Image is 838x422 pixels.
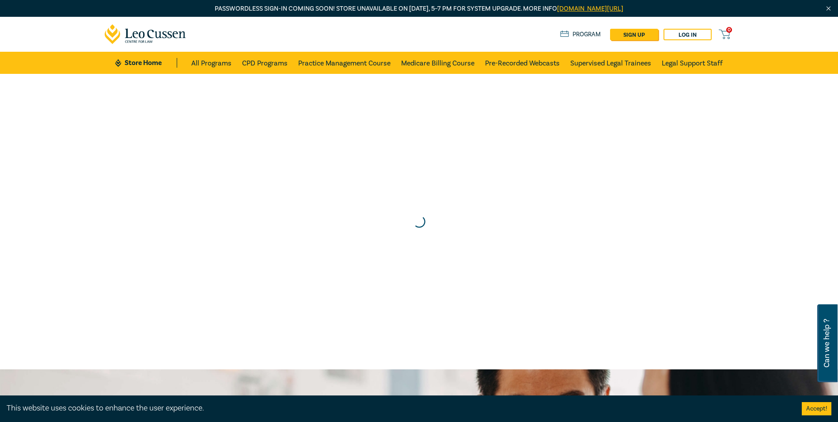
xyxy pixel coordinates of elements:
[802,402,831,415] button: Accept cookies
[191,52,231,74] a: All Programs
[115,58,177,68] a: Store Home
[610,29,658,40] a: sign up
[664,29,712,40] a: Log in
[570,52,651,74] a: Supervised Legal Trainees
[485,52,560,74] a: Pre-Recorded Webcasts
[105,4,734,14] p: Passwordless sign-in coming soon! Store unavailable on [DATE], 5–7 PM for system upgrade. More info
[7,403,789,414] div: This website uses cookies to enhance the user experience.
[823,310,831,377] span: Can we help ?
[560,30,601,39] a: Program
[401,52,474,74] a: Medicare Billing Course
[825,5,832,12] img: Close
[242,52,288,74] a: CPD Programs
[298,52,391,74] a: Practice Management Course
[662,52,723,74] a: Legal Support Staff
[557,4,623,13] a: [DOMAIN_NAME][URL]
[726,27,732,33] span: 0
